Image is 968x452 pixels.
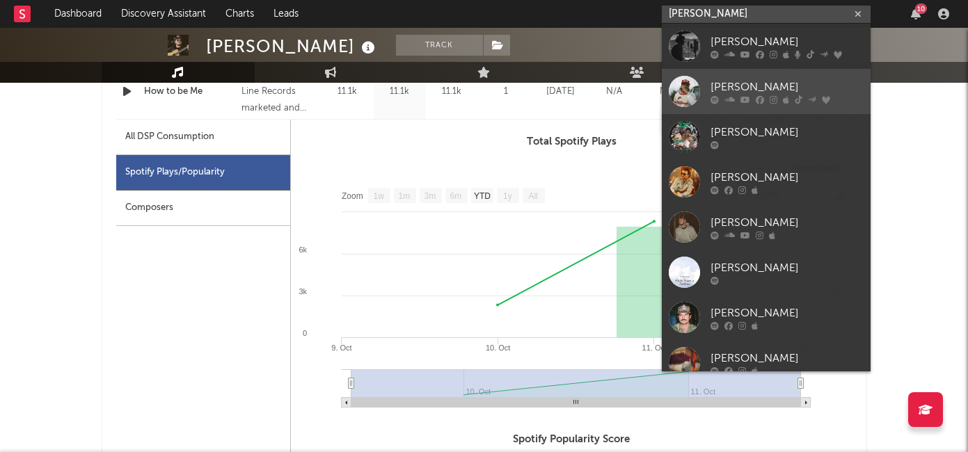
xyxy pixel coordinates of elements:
[342,191,363,201] text: Zoom
[398,191,410,201] text: 1m
[206,35,379,58] div: [PERSON_NAME]
[485,344,509,352] text: 10. Oct
[116,191,290,226] div: Composers
[473,191,490,201] text: YTD
[325,85,370,99] div: 11.1k
[331,344,351,352] text: 9. Oct
[662,24,871,69] a: [PERSON_NAME]
[116,155,290,191] div: Spotify Plays/Popularity
[915,3,927,14] div: 10
[711,350,864,366] div: [PERSON_NAME]
[144,85,235,99] a: How to be Me
[537,85,584,99] div: [DATE]
[711,259,864,276] div: [PERSON_NAME]
[662,159,871,204] a: [PERSON_NAME]
[662,6,871,23] input: Search for artists
[711,33,864,50] div: [PERSON_NAME]
[291,134,852,150] h3: Total Spotify Plays
[591,85,637,99] div: N/A
[662,340,871,385] a: [PERSON_NAME]
[662,295,871,340] a: [PERSON_NAME]
[116,120,290,155] div: All DSP Consumption
[711,214,864,231] div: [PERSON_NAME]
[662,250,871,295] a: [PERSON_NAME]
[644,85,691,99] div: N/A
[662,114,871,159] a: [PERSON_NAME]
[241,67,317,117] div: (C) 2025 State Line Records marketed and distributed by Thirty Tigers
[299,287,307,296] text: 3k
[711,305,864,321] div: [PERSON_NAME]
[424,191,436,201] text: 3m
[528,191,537,201] text: All
[911,8,921,19] button: 10
[711,169,864,186] div: [PERSON_NAME]
[450,191,461,201] text: 6m
[396,35,483,56] button: Track
[662,69,871,114] a: [PERSON_NAME]
[377,85,422,99] div: 11.1k
[711,79,864,95] div: [PERSON_NAME]
[299,245,307,254] text: 6k
[503,191,512,201] text: 1y
[642,344,666,352] text: 11. Oct
[662,204,871,250] a: [PERSON_NAME]
[302,329,306,337] text: 0
[711,124,864,140] div: [PERSON_NAME]
[125,129,214,145] div: All DSP Consumption
[291,431,852,448] h3: Spotify Popularity Score
[429,85,475,99] div: 11.1k
[373,191,384,201] text: 1w
[482,85,530,99] div: 1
